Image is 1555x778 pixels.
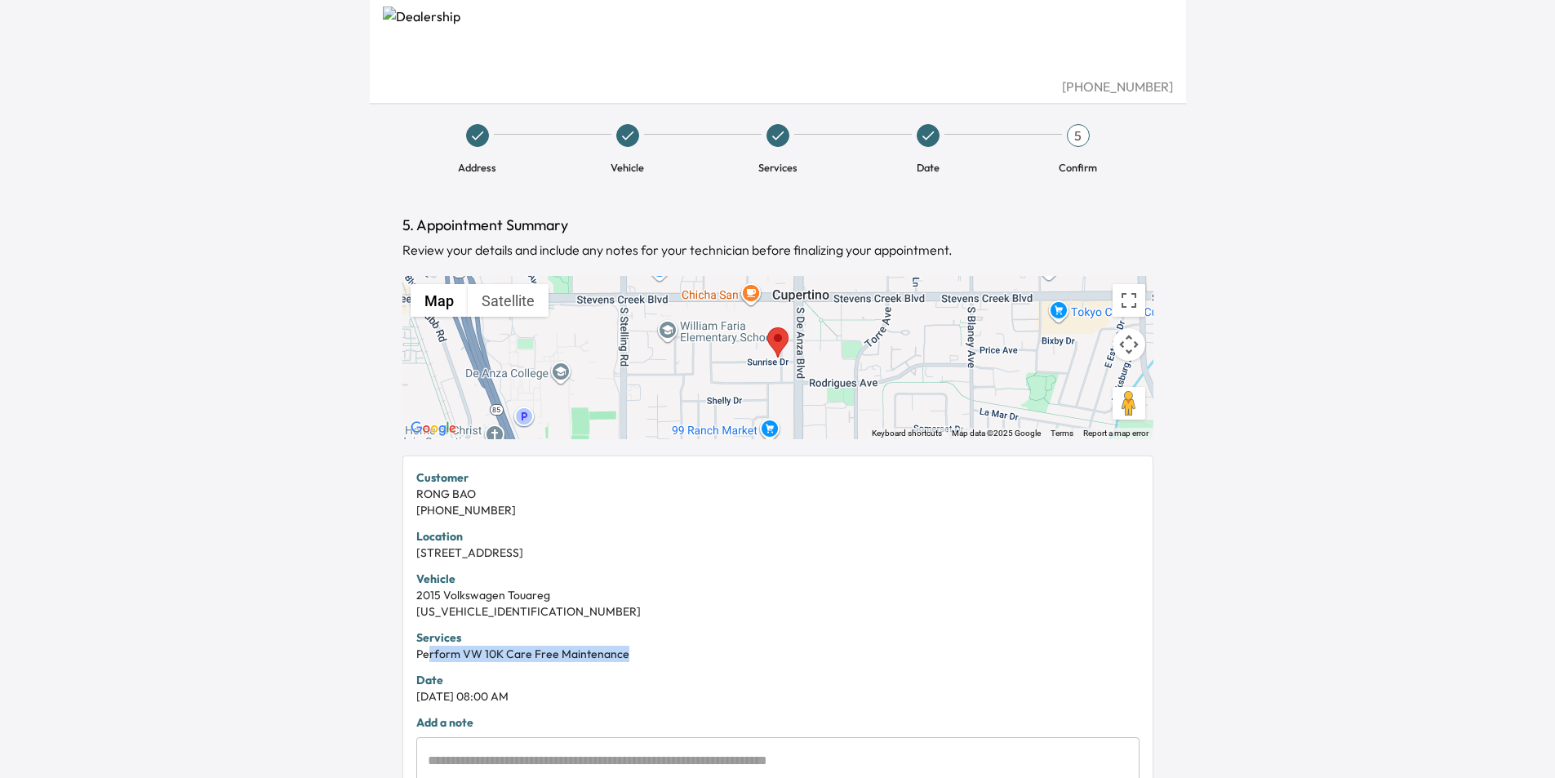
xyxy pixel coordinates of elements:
div: [DATE] 08:00 AM [416,688,1140,705]
img: Dealership [383,7,1173,77]
span: Map data ©2025 Google [952,429,1041,438]
div: 5 [1067,124,1090,147]
span: Date [917,160,940,175]
strong: Date [416,673,443,687]
div: [PHONE_NUMBER] [416,502,1140,518]
div: 2015 Volkswagen Touareg [416,587,1140,603]
div: [PHONE_NUMBER] [383,77,1173,96]
button: Show street map [411,284,468,317]
strong: Add a note [416,715,473,730]
strong: Customer [416,470,469,485]
span: Services [758,160,797,175]
strong: Location [416,529,463,544]
a: Open this area in Google Maps (opens a new window) [407,418,460,439]
strong: Services [416,630,461,645]
button: Map camera controls [1113,328,1145,361]
div: [STREET_ADDRESS] [416,545,1140,561]
button: Toggle fullscreen view [1113,284,1145,317]
img: Google [407,418,460,439]
strong: Vehicle [416,571,455,586]
button: Show satellite imagery [468,284,549,317]
div: Review your details and include any notes for your technician before finalizing your appointment. [402,240,1153,260]
div: [US_VEHICLE_IDENTIFICATION_NUMBER] [416,603,1140,620]
span: Confirm [1059,160,1097,175]
button: Drag Pegman onto the map to open Street View [1113,387,1145,420]
h1: 5. Appointment Summary [402,214,1153,237]
span: Vehicle [611,160,644,175]
a: Terms (opens in new tab) [1051,429,1073,438]
button: Keyboard shortcuts [872,428,942,439]
div: Perform VW 10K Care Free Maintenance [416,646,1140,662]
div: RONG BAO [416,486,1140,502]
span: Address [458,160,496,175]
a: Report a map error [1083,429,1148,438]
